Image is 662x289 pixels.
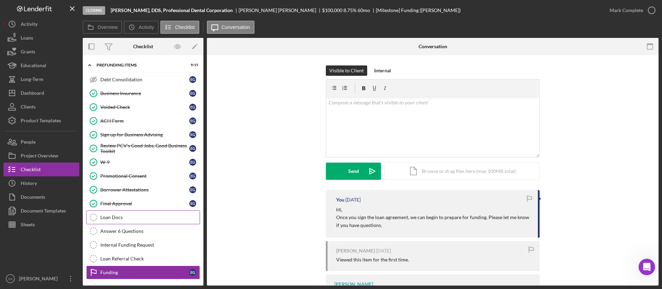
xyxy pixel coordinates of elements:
div: Promotional Consent [100,173,189,179]
button: Mark Complete [603,3,659,17]
div: Checklist [21,163,41,178]
button: Grants [3,45,79,59]
a: Review PCV's Good Jobs, Good Business ToolkitEG [86,142,200,155]
button: Activity [124,21,158,34]
iframe: Intercom live chat [639,259,655,275]
button: Document Templates [3,204,79,218]
a: Loan Referral Check [86,252,200,266]
div: E G [189,145,196,152]
div: E G [189,269,196,276]
div: You [336,197,344,203]
a: Activity [3,17,79,31]
div: [PERSON_NAME] [334,281,373,287]
button: SS[PERSON_NAME] [3,272,79,286]
div: [Milestone] Funding ([PERSON_NAME]) [376,8,461,13]
a: Answer 6 Questions [86,224,200,238]
a: Voided CheckEG [86,100,200,114]
button: Loans [3,31,79,45]
a: Sign up for Business AdvisingEG [86,128,200,142]
p: Hi, [336,206,531,214]
div: Long-Term [21,72,43,88]
div: ACH Form [100,118,189,124]
div: Funding [100,270,189,275]
div: E G [189,173,196,179]
div: E G [189,186,196,193]
div: Final Approval [100,201,189,206]
div: Borrower Attestations [100,187,189,193]
label: Checklist [175,24,195,30]
label: Conversation [222,24,250,30]
div: $100,000 [322,8,342,13]
b: [PERSON_NAME], DDS, Professional Dental Corporation [111,8,233,13]
div: E G [189,131,196,138]
div: Review PCV's Good Jobs, Good Business Toolkit [100,143,189,154]
div: [PERSON_NAME] [336,248,375,254]
label: Activity [139,24,154,30]
button: Checklist [160,21,199,34]
a: FundingEG [86,266,200,279]
text: SS [8,277,13,281]
div: Business Insurance [100,91,189,96]
button: Documents [3,190,79,204]
div: Voided Check [100,104,189,110]
button: Dashboard [3,86,79,100]
button: Send [326,163,381,180]
div: Sign up for Business Advising [100,132,189,137]
button: History [3,176,79,190]
div: Mark Complete [610,3,643,17]
button: Checklist [3,163,79,176]
div: Documents [21,190,45,206]
div: Checklist [133,44,153,49]
a: Final ApprovalEG [86,197,200,210]
button: Educational [3,59,79,72]
a: Debt ConsolidationEG [86,73,200,86]
button: Overview [83,21,122,34]
div: E G [189,117,196,124]
time: 2025-09-05 17:48 [376,248,391,254]
button: Project Overview [3,149,79,163]
div: Internal Funding Request [100,242,200,248]
div: Send [348,163,359,180]
div: Conversation [419,44,447,49]
a: Internal Funding Request [86,238,200,252]
div: Educational [21,59,46,74]
div: Loans [21,31,33,47]
div: Dashboard [21,86,44,102]
div: Internal [374,65,391,76]
button: Sheets [3,218,79,231]
div: [PERSON_NAME] [PERSON_NAME] [239,8,322,13]
time: 2025-09-16 23:45 [345,197,361,203]
div: Activity [21,17,38,33]
div: Product Templates [21,114,61,129]
button: Clients [3,100,79,114]
div: Loan Docs [100,215,200,220]
label: Overview [98,24,118,30]
button: Internal [371,65,394,76]
button: Product Templates [3,114,79,127]
div: Document Templates [21,204,66,219]
div: Closing [83,6,105,15]
div: 8.75 % [343,8,357,13]
div: Sheets [21,218,35,233]
div: 9 / 15 [186,63,198,67]
div: E G [189,159,196,166]
button: Conversation [207,21,255,34]
a: ACH FormEG [86,114,200,128]
div: Grants [21,45,35,60]
a: Loan Docs [86,210,200,224]
div: People [21,135,36,151]
a: Borrower AttestationsEG [86,183,200,197]
a: People [3,135,79,149]
div: Clients [21,100,36,115]
div: Visible to Client [329,65,364,76]
div: Answer 6 Questions [100,228,200,234]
